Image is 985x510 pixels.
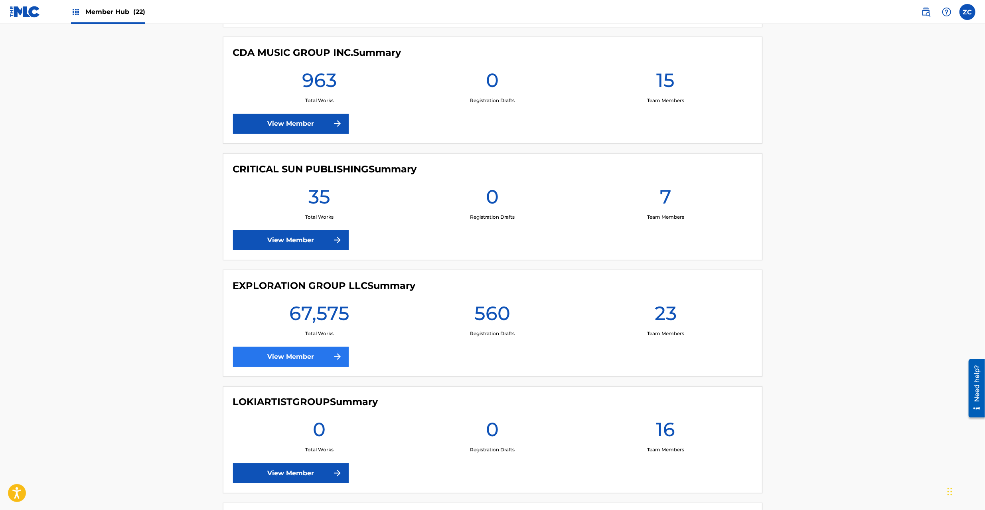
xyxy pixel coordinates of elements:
img: search [921,7,931,17]
h4: EXPLORATION GROUP LLC [233,280,416,292]
div: Help [939,4,955,20]
h4: LOKIARTISTGROUP [233,396,378,408]
img: MLC Logo [10,6,40,18]
div: User Menu [959,4,975,20]
h1: 0 [486,185,499,213]
iframe: Chat Widget [945,472,985,510]
img: Top Rightsholders [71,7,81,17]
p: Total Works [305,213,334,221]
h4: CDA MUSIC GROUP INC. [233,47,401,59]
p: Team Members [647,213,684,221]
h1: 0 [313,418,326,447]
h1: 0 [486,418,499,447]
h4: CRITICAL SUN PUBLISHING [233,163,417,175]
img: f7272a7cc735f4ea7f67.svg [333,468,342,478]
p: Team Members [647,330,684,337]
h1: 7 [660,185,671,213]
h1: 963 [302,68,337,97]
h1: 0 [486,68,499,97]
img: f7272a7cc735f4ea7f67.svg [333,119,342,128]
img: f7272a7cc735f4ea7f67.svg [333,352,342,362]
p: Registration Drafts [470,447,515,454]
a: View Member [233,230,349,250]
img: f7272a7cc735f4ea7f67.svg [333,235,342,245]
p: Registration Drafts [470,330,515,337]
div: Drag [947,480,952,504]
p: Total Works [305,447,334,454]
a: View Member [233,347,349,367]
p: Registration Drafts [470,97,515,104]
a: Public Search [918,4,934,20]
h1: 67,575 [289,301,349,330]
p: Registration Drafts [470,213,515,221]
h1: 560 [474,301,510,330]
a: View Member [233,114,349,134]
p: Total Works [305,330,334,337]
h1: 35 [308,185,330,213]
span: Member Hub [85,7,145,16]
img: help [942,7,951,17]
iframe: Resource Center [963,356,985,421]
p: Team Members [647,97,684,104]
h1: 16 [656,418,675,447]
h1: 15 [656,68,675,97]
p: Total Works [305,97,334,104]
a: View Member [233,463,349,483]
p: Team Members [647,447,684,454]
span: (22) [133,8,145,16]
h1: 23 [655,301,677,330]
